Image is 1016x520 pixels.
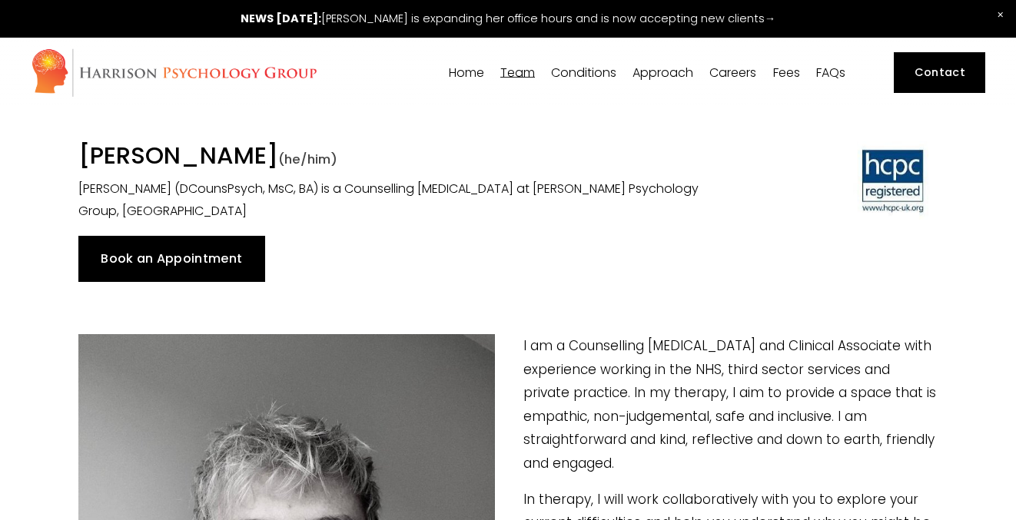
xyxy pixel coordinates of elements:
[773,65,800,80] a: Fees
[78,178,716,223] p: [PERSON_NAME] (DCounsPsych, MsC, BA) is a Counselling [MEDICAL_DATA] at [PERSON_NAME] Psychology ...
[500,65,535,80] a: folder dropdown
[500,67,535,79] span: Team
[78,236,265,282] a: Book an Appointment
[709,65,756,80] a: Careers
[78,334,938,475] p: I am a Counselling [MEDICAL_DATA] and Clinical Associate with experience working in the NHS, thir...
[31,48,317,98] img: Harrison Psychology Group
[633,65,693,80] a: folder dropdown
[816,65,845,80] a: FAQs
[78,141,716,174] h1: [PERSON_NAME]
[894,52,985,93] a: Contact
[633,67,693,79] span: Approach
[551,65,616,80] a: folder dropdown
[278,150,337,168] span: (he/him)
[449,65,484,80] a: Home
[551,67,616,79] span: Conditions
